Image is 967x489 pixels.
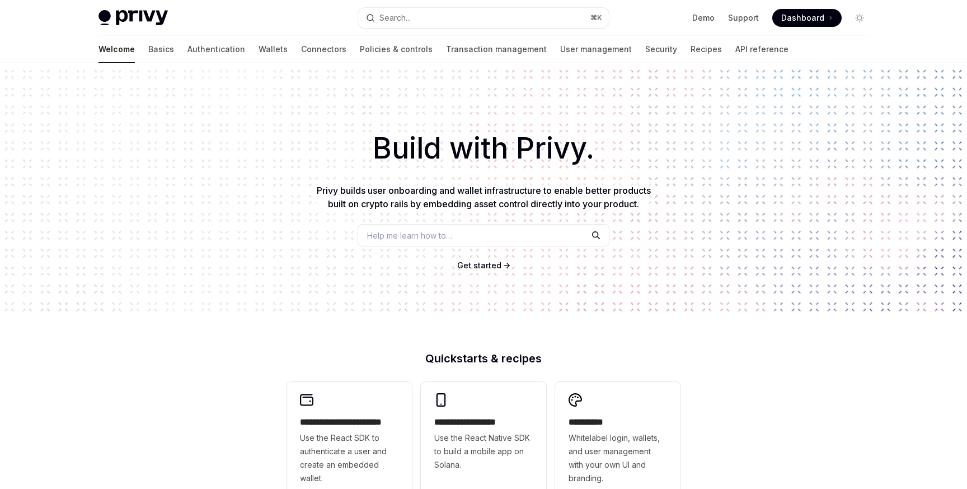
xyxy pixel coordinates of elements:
[569,431,667,485] span: Whitelabel login, wallets, and user management with your own UI and branding.
[358,8,609,28] button: Search...⌘K
[457,260,501,271] a: Get started
[457,260,501,270] span: Get started
[301,36,346,63] a: Connectors
[851,9,869,27] button: Toggle dark mode
[287,353,680,364] h2: Quickstarts & recipes
[18,127,949,170] h1: Build with Privy.
[691,36,722,63] a: Recipes
[98,36,135,63] a: Welcome
[728,12,759,24] a: Support
[590,13,602,22] span: ⌘ K
[98,10,168,26] img: light logo
[434,431,533,472] span: Use the React Native SDK to build a mobile app on Solana.
[772,9,842,27] a: Dashboard
[735,36,788,63] a: API reference
[367,230,452,241] span: Help me learn how to…
[300,431,398,485] span: Use the React SDK to authenticate a user and create an embedded wallet.
[645,36,677,63] a: Security
[560,36,632,63] a: User management
[692,12,715,24] a: Demo
[379,11,411,25] div: Search...
[781,12,824,24] span: Dashboard
[187,36,245,63] a: Authentication
[317,185,651,209] span: Privy builds user onboarding and wallet infrastructure to enable better products built on crypto ...
[446,36,547,63] a: Transaction management
[360,36,433,63] a: Policies & controls
[148,36,174,63] a: Basics
[259,36,288,63] a: Wallets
